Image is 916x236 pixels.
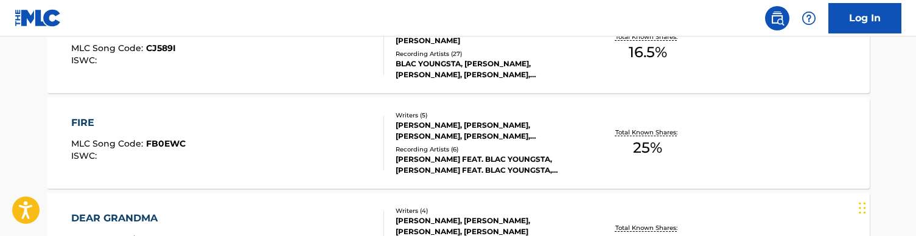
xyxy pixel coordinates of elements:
div: Writers ( 5 ) [396,111,579,120]
a: Log In [828,3,901,33]
img: help [802,11,816,26]
div: Drag [859,190,866,226]
div: [PERSON_NAME] FEAT. BLAC YOUNGSTA, [PERSON_NAME] FEAT. BLAC YOUNGSTA, [PERSON_NAME], [PERSON_NAME... [396,154,579,176]
span: CJ589I [146,43,176,54]
span: MLC Song Code : [71,138,146,149]
span: 16.5 % [629,41,667,63]
div: Recording Artists ( 27 ) [396,49,579,58]
a: FIREMLC Song Code:FB0EWCISWC:Writers (5)[PERSON_NAME], [PERSON_NAME], [PERSON_NAME], [PERSON_NAME... [47,97,870,189]
div: Recording Artists ( 6 ) [396,145,579,154]
span: MLC Song Code : [71,43,146,54]
span: FB0EWC [146,138,186,149]
iframe: Chat Widget [855,178,916,236]
p: Total Known Shares: [615,223,680,232]
a: CONTINUEMLC Song Code:CJ589IISWC:Writers (3)[PERSON_NAME], [PERSON_NAME], [PERSON_NAME]Recording ... [47,2,870,93]
div: FIRE [71,116,186,130]
img: search [770,11,785,26]
div: [PERSON_NAME], [PERSON_NAME], [PERSON_NAME], [PERSON_NAME], [PERSON_NAME] [396,120,579,142]
div: Help [797,6,821,30]
img: MLC Logo [15,9,61,27]
span: ISWC : [71,55,100,66]
div: BLAC YOUNGSTA, [PERSON_NAME], [PERSON_NAME], [PERSON_NAME], [PERSON_NAME] [396,58,579,80]
div: Writers ( 4 ) [396,206,579,215]
a: Public Search [765,6,789,30]
span: 25 % [633,137,662,159]
p: Total Known Shares: [615,32,680,41]
p: Total Known Shares: [615,128,680,137]
div: DEAR GRANDMA [71,211,181,226]
span: ISWC : [71,150,100,161]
